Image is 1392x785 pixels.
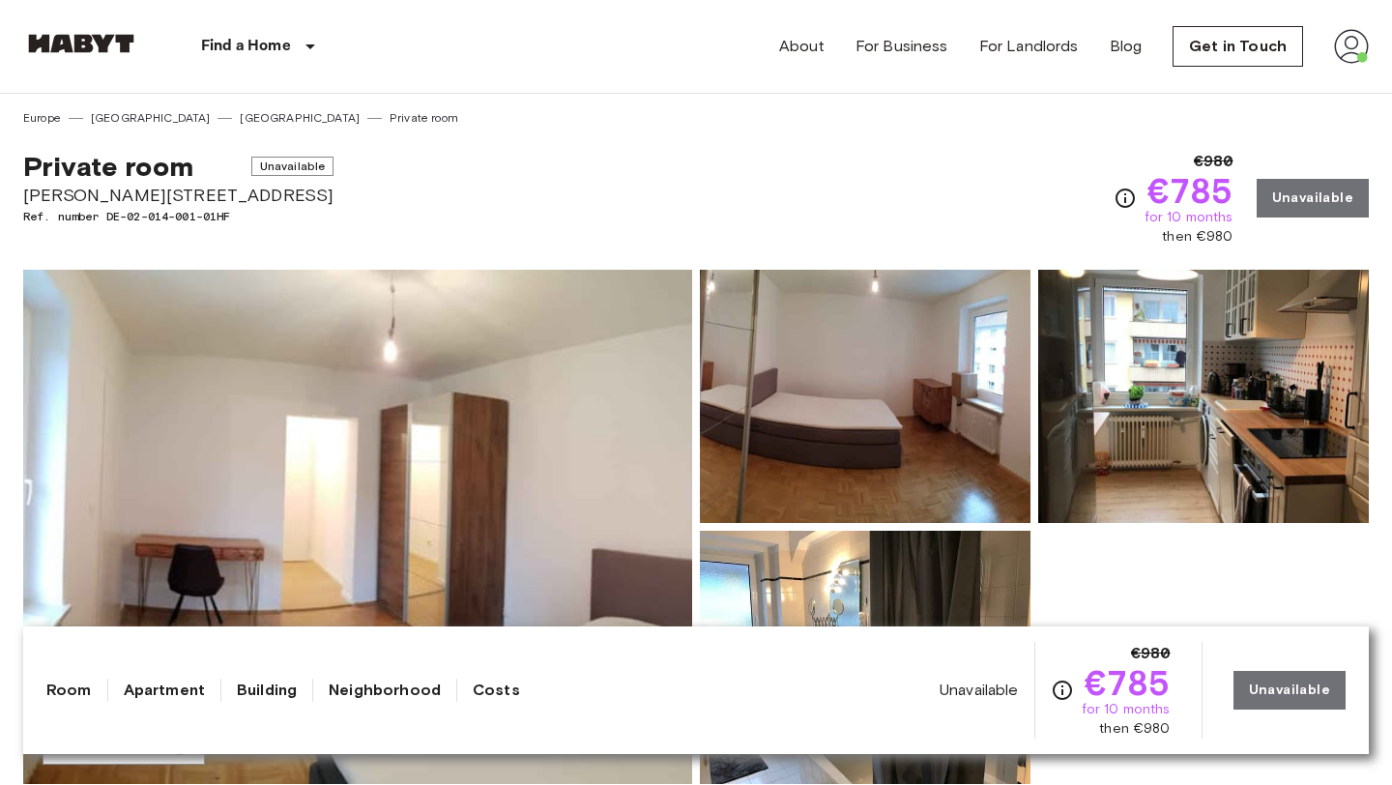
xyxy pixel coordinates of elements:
a: For Landlords [979,35,1079,58]
a: Costs [473,679,520,702]
a: About [779,35,825,58]
img: Habyt [23,34,139,53]
span: then €980 [1162,227,1232,247]
span: for 10 months [1145,208,1233,227]
span: Private room [23,150,193,183]
span: €980 [1131,642,1171,665]
img: Picture of unit DE-02-014-001-01HF [1038,270,1369,523]
a: Neighborhood [329,679,441,702]
img: avatar [1334,29,1369,64]
span: Ref. number DE-02-014-001-01HF [23,208,333,225]
span: Unavailable [940,680,1019,701]
a: For Business [855,35,948,58]
img: Marketing picture of unit DE-02-014-001-01HF [23,270,692,784]
span: for 10 months [1082,700,1171,719]
span: then €980 [1099,719,1170,739]
a: Blog [1110,35,1143,58]
svg: Check cost overview for full price breakdown. Please note that discounts apply to new joiners onl... [1051,679,1074,702]
span: €785 [1085,665,1171,700]
a: Building [237,679,297,702]
span: [PERSON_NAME][STREET_ADDRESS] [23,183,333,208]
p: Find a Home [201,35,291,58]
a: Get in Touch [1173,26,1303,67]
img: Picture of unit DE-02-014-001-01HF [700,531,1030,784]
a: Private room [390,109,458,127]
span: €785 [1147,173,1233,208]
a: Room [46,679,92,702]
a: [GEOGRAPHIC_DATA] [91,109,211,127]
a: [GEOGRAPHIC_DATA] [240,109,360,127]
a: Apartment [124,679,205,702]
a: Europe [23,109,61,127]
span: Unavailable [251,157,334,176]
svg: Check cost overview for full price breakdown. Please note that discounts apply to new joiners onl... [1114,187,1137,210]
img: Picture of unit DE-02-014-001-01HF [700,270,1030,523]
span: €980 [1194,150,1233,173]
